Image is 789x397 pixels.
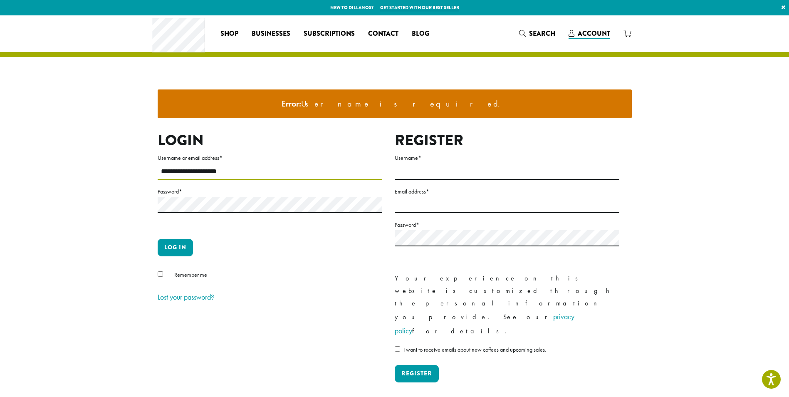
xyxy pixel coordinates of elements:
p: Your experience on this website is customized through the personal information you provide. See o... [395,272,619,338]
span: Blog [412,29,429,39]
h2: Login [158,132,382,149]
span: Shop [220,29,238,39]
a: privacy policy [395,312,574,335]
input: I want to receive emails about new coffees and upcoming sales. [395,346,400,352]
span: Account [578,29,610,38]
span: Businesses [252,29,290,39]
strong: Error: [282,98,301,109]
label: Username or email address [158,153,382,163]
a: Lost your password? [158,292,214,302]
a: Get started with our best seller [380,4,459,11]
label: Password [158,186,382,197]
button: Register [395,365,439,382]
h2: Register [395,132,619,149]
a: Search [512,27,562,40]
span: Contact [368,29,398,39]
a: Shop [214,27,245,40]
li: Username is required. [164,96,625,112]
label: Password [395,220,619,230]
label: Username [395,153,619,163]
span: Search [529,29,555,38]
span: Subscriptions [304,29,355,39]
span: Remember me [174,271,207,278]
label: Email address [395,186,619,197]
span: I want to receive emails about new coffees and upcoming sales. [403,346,546,353]
button: Log in [158,239,193,256]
